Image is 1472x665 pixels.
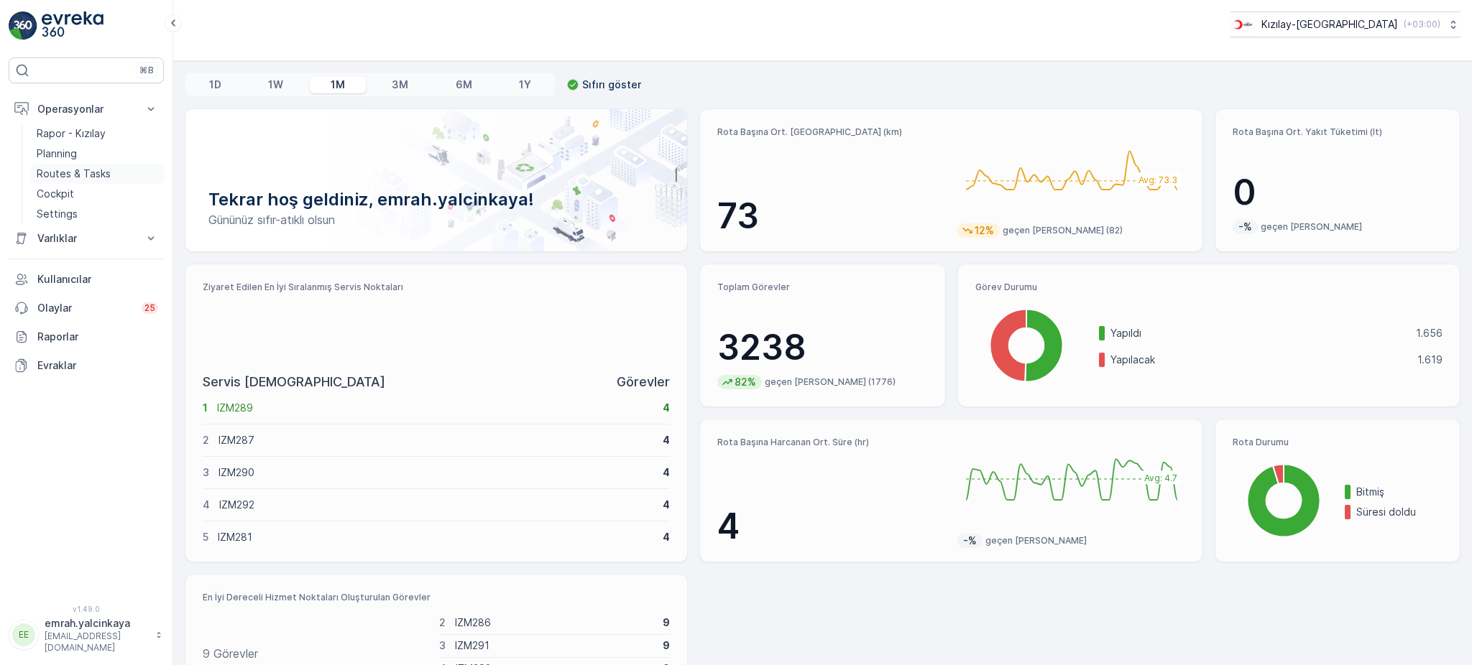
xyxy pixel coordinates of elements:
button: Varlıklar [9,224,164,253]
p: Raporlar [37,330,158,344]
p: Yapılacak [1110,353,1408,367]
p: 3M [392,78,408,92]
p: [EMAIL_ADDRESS][DOMAIN_NAME] [45,631,148,654]
p: Rota Başına Harcanan Ort. Süre (hr) [717,437,945,448]
p: Bitmiş [1356,485,1443,499]
p: Görev Durumu [975,282,1443,293]
p: 1M [331,78,345,92]
p: emrah.yalcinkaya [45,616,148,631]
p: IZM286 [455,615,653,630]
p: 5 [203,530,208,544]
p: 4 [203,498,210,512]
p: Gününüz sıfır-atıklı olsun [208,211,664,228]
a: Olaylar25 [9,294,164,322]
p: 0 [1233,171,1443,214]
p: Planning [37,147,77,161]
button: Kızılay-[GEOGRAPHIC_DATA](+03:00) [1230,11,1460,37]
p: 9 [663,615,670,630]
p: 4 [663,530,670,544]
p: Rota Başına Ort. [GEOGRAPHIC_DATA] (km) [717,126,945,138]
a: Rapor - Kızılay [31,124,164,144]
p: Olaylar [37,301,133,315]
p: Tekrar hoş geldiniz, emrah.yalcinkaya! [208,188,664,211]
p: 4 [663,401,670,415]
p: IZM292 [219,498,653,512]
a: Raporlar [9,322,164,351]
p: Görevler [617,372,670,392]
p: Cockpit [37,187,74,201]
p: 82% [733,375,758,389]
p: geçen [PERSON_NAME] (1776) [765,376,896,388]
button: EEemrah.yalcinkaya[EMAIL_ADDRESS][DOMAIN_NAME] [9,616,164,654]
p: 1.619 [1417,353,1443,367]
p: geçen [PERSON_NAME] [1261,221,1362,233]
p: IZM289 [217,401,653,415]
p: Rota Durumu [1233,437,1443,448]
p: 4 [663,433,670,447]
p: 3238 [717,326,927,369]
p: Evraklar [37,358,158,373]
p: Ziyaret Edilen En İyi Sıralanmış Servis Noktaları [203,282,670,293]
a: Routes & Tasks [31,164,164,184]
span: v 1.49.0 [9,605,164,613]
p: Kızılay-[GEOGRAPHIC_DATA] [1261,17,1398,32]
p: 3 [203,465,209,480]
p: Kullanıcılar [37,272,158,287]
p: 2 [439,615,446,630]
img: logo_light-DOdMpM7g.png [42,11,103,40]
p: ( +03:00 ) [1404,19,1440,30]
p: ⌘B [139,65,154,76]
button: Operasyonlar [9,95,164,124]
p: 1 [203,401,208,415]
p: -% [1237,220,1253,234]
p: Servis [DEMOGRAPHIC_DATA] [203,372,385,392]
p: Operasyonlar [37,102,135,116]
p: 6M [456,78,472,92]
p: 2 [203,433,209,447]
p: 9 Görevler [203,645,258,662]
p: Rapor - Kızılay [37,126,106,141]
p: 1D [209,78,221,92]
a: Planning [31,144,164,164]
p: -% [962,534,978,548]
img: logo [9,11,37,40]
p: Toplam Görevler [717,282,927,293]
p: En İyi Dereceli Hizmet Noktaları Oluşturulan Görevler [203,592,670,603]
img: k%C4%B1z%C4%B1lay_jywRncg.png [1230,17,1256,32]
p: Settings [37,207,78,221]
p: 4 [663,465,670,480]
p: 12% [973,223,995,238]
p: IZM291 [455,638,653,653]
p: Routes & Tasks [37,167,111,181]
p: Yapıldı [1110,326,1407,340]
div: EE [12,623,35,646]
p: 25 [144,302,155,314]
p: geçen [PERSON_NAME] (82) [1003,225,1123,236]
p: 1.656 [1416,326,1443,340]
p: 73 [717,195,945,238]
a: Cockpit [31,184,164,204]
p: 4 [717,505,945,548]
p: geçen [PERSON_NAME] [985,535,1087,547]
p: 3 [439,638,446,653]
p: IZM287 [218,433,653,447]
a: Kullanıcılar [9,265,164,294]
p: Süresi doldu [1356,505,1443,519]
a: Evraklar [9,351,164,380]
p: 4 [663,498,670,512]
p: 1Y [519,78,531,92]
p: IZM290 [218,465,653,480]
p: IZM281 [218,530,653,544]
p: Sıfırı göster [582,78,641,92]
p: Varlıklar [37,231,135,246]
p: Rota Başına Ort. Yakıt Tüketimi (lt) [1233,126,1443,138]
p: 1W [268,78,283,92]
a: Settings [31,204,164,224]
p: 9 [663,638,670,653]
